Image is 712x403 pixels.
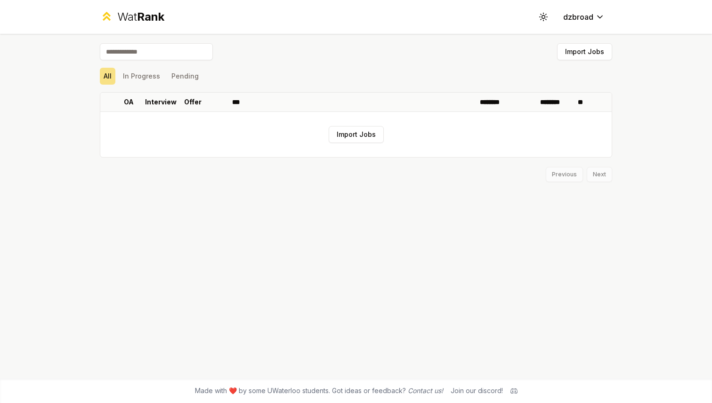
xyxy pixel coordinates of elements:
span: Rank [137,10,164,24]
button: Import Jobs [557,43,612,60]
a: Contact us! [408,387,443,395]
span: Made with ❤️ by some UWaterloo students. Got ideas or feedback? [195,386,443,395]
button: All [100,68,115,85]
span: dzbroad [563,11,593,23]
button: Pending [168,68,202,85]
div: Wat [117,9,164,24]
div: Join our discord! [451,386,503,395]
a: WatRank [100,9,164,24]
button: Import Jobs [329,126,384,143]
p: Offer [184,97,202,107]
button: dzbroad [556,8,612,25]
p: OA [124,97,134,107]
p: Interview [145,97,177,107]
button: In Progress [119,68,164,85]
